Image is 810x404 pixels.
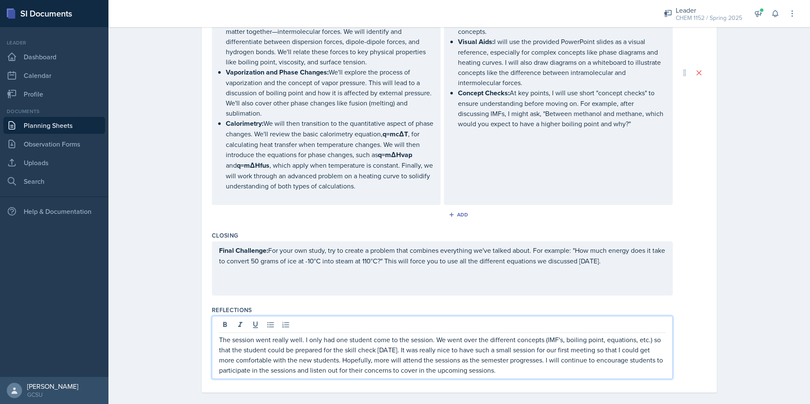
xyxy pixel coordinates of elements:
a: Observation Forms [3,136,105,152]
a: Dashboard [3,48,105,65]
strong: Calorimetry: [226,119,264,128]
label: Closing [212,231,238,240]
div: Leader [676,5,742,15]
div: Leader [3,39,105,47]
div: Add [450,211,469,218]
p: For your own study, try to create a problem that combines everything we've talked about. For exam... [219,245,666,266]
a: Search [3,173,105,190]
strong: Concept Checks: [458,88,510,98]
div: [PERSON_NAME] [27,382,78,390]
strong: q=mΔHfus​ [237,160,269,170]
a: Planning Sheets [3,117,105,134]
button: Add [446,208,473,221]
div: Help & Documentation [3,203,105,220]
strong: q=mcΔT [383,129,408,139]
strong: q=mΔHvap​ [378,150,412,160]
div: GCSU [27,390,78,399]
p: We will then transition to the quantitative aspect of phase changes. We'll review the basic calor... [226,118,433,191]
div: Documents [3,108,105,115]
strong: Vaporization and Phase Changes: [226,67,329,77]
div: CHEM 1152 / Spring 2025 [676,14,742,22]
label: Reflections [212,306,252,314]
p: At key points, I will use short "concept checks" to ensure understanding before moving on. For ex... [458,88,666,129]
p: We'll move on to the "glue" that holds matter together—intermolecular forces. We will identify an... [226,16,433,67]
p: I will use the provided PowerPoint slides as a visual reference, especially for complex concepts ... [458,36,666,88]
p: The session went really well. I only had one student come to the session. We went over the differ... [219,335,666,375]
strong: Visual Aids: [458,37,494,47]
a: Profile [3,86,105,102]
strong: Final Challenge: [219,246,268,255]
a: Calendar [3,67,105,84]
p: We'll explore the process of vaporization and the concept of vapor pressure. This will lead to a ... [226,67,433,118]
a: Uploads [3,154,105,171]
